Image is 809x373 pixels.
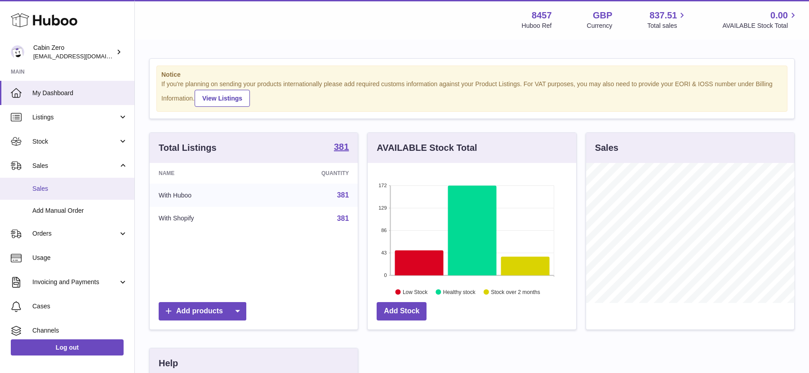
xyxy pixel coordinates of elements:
[32,254,128,262] span: Usage
[770,9,788,22] span: 0.00
[382,228,387,233] text: 86
[647,22,687,30] span: Total sales
[32,278,118,286] span: Invoicing and Payments
[32,89,128,97] span: My Dashboard
[32,302,128,311] span: Cases
[722,9,798,30] a: 0.00 AVAILABLE Stock Total
[377,302,427,320] a: Add Stock
[378,205,387,211] text: 129
[33,53,132,60] span: [EMAIL_ADDRESS][DOMAIN_NAME]
[161,70,782,79] strong: Notice
[377,142,477,154] h3: AVAILABLE Stock Total
[150,184,262,207] td: With Huboo
[32,229,118,238] span: Orders
[587,22,613,30] div: Currency
[722,22,798,30] span: AVAILABLE Stock Total
[378,183,387,188] text: 172
[33,44,114,61] div: Cabin Zero
[334,142,349,153] a: 381
[337,191,349,199] a: 381
[32,113,118,122] span: Listings
[649,9,677,22] span: 837.51
[647,9,687,30] a: 837.51 Total sales
[382,250,387,255] text: 43
[593,9,612,22] strong: GBP
[384,272,387,278] text: 0
[11,339,124,355] a: Log out
[595,142,618,154] h3: Sales
[195,90,250,107] a: View Listings
[11,45,24,59] img: huboo@cabinzero.com
[32,137,118,146] span: Stock
[491,289,540,295] text: Stock over 2 months
[150,163,262,184] th: Name
[159,142,217,154] h3: Total Listings
[32,326,128,335] span: Channels
[150,207,262,230] td: With Shopify
[159,357,178,369] h3: Help
[32,206,128,215] span: Add Manual Order
[262,163,358,184] th: Quantity
[159,302,246,320] a: Add products
[334,142,349,151] strong: 381
[337,215,349,222] a: 381
[161,80,782,107] div: If you're planning on sending your products internationally please add required customs informati...
[522,22,552,30] div: Huboo Ref
[32,162,118,170] span: Sales
[32,184,128,193] span: Sales
[403,289,428,295] text: Low Stock
[532,9,552,22] strong: 8457
[443,289,476,295] text: Healthy stock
